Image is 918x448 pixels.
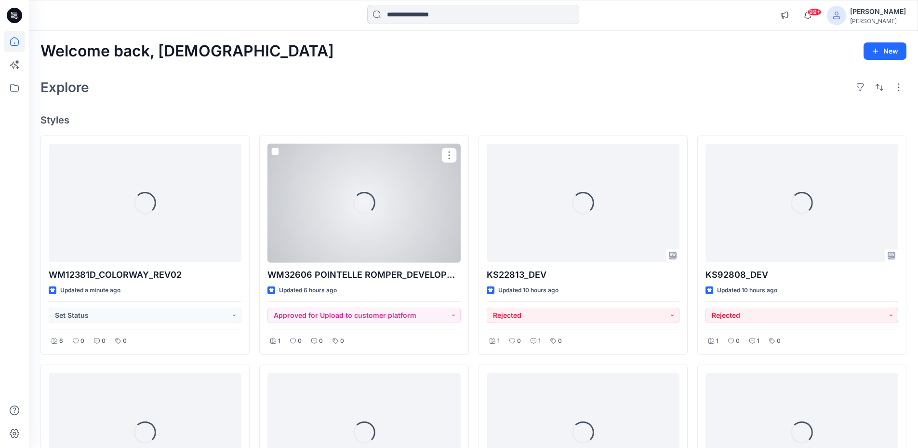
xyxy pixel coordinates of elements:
[278,336,280,346] p: 1
[705,268,898,282] p: KS92808_DEV
[80,336,84,346] p: 0
[487,268,679,282] p: KS22813_DEV
[777,336,781,346] p: 0
[807,8,822,16] span: 99+
[497,336,500,346] p: 1
[517,336,521,346] p: 0
[864,42,906,60] button: New
[538,336,541,346] p: 1
[736,336,740,346] p: 0
[40,42,334,60] h2: Welcome back, [DEMOGRAPHIC_DATA]
[49,268,241,282] p: WM12381D_COLORWAY_REV02
[850,6,906,17] div: [PERSON_NAME]
[716,336,718,346] p: 1
[717,285,777,296] p: Updated 10 hours ago
[757,336,759,346] p: 1
[279,285,337,296] p: Updated 6 hours ago
[40,114,906,126] h4: Styles
[40,80,89,95] h2: Explore
[102,336,106,346] p: 0
[60,285,120,296] p: Updated a minute ago
[319,336,323,346] p: 0
[833,12,840,19] svg: avatar
[123,336,127,346] p: 0
[850,17,906,25] div: [PERSON_NAME]
[267,268,460,282] p: WM32606 POINTELLE ROMPER_DEVELOPMENT
[59,336,63,346] p: 6
[558,336,562,346] p: 0
[340,336,344,346] p: 0
[498,285,559,296] p: Updated 10 hours ago
[298,336,302,346] p: 0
